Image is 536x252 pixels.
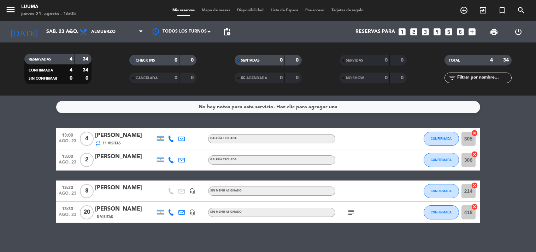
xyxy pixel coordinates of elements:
i: turned_in_not [498,6,506,15]
i: add_box [467,27,477,36]
i: looks_4 [432,27,442,36]
i: exit_to_app [479,6,487,15]
span: Sin menú asignado [210,211,242,213]
i: search [517,6,525,15]
div: jueves 21. agosto - 16:05 [21,11,76,18]
i: filter_list [448,74,457,82]
div: [PERSON_NAME] [95,131,155,140]
strong: 0 [385,75,388,80]
span: Mapa de mesas [198,8,234,12]
i: subject [347,208,355,217]
span: TOTAL [449,59,460,62]
span: 5 Visitas [97,214,113,220]
strong: 0 [86,76,90,81]
span: pending_actions [223,28,231,36]
button: CONFIRMADA [424,132,459,146]
strong: 0 [401,58,405,63]
strong: 0 [191,58,195,63]
span: CONFIRMADA [431,158,452,162]
span: CONFIRMADA [431,189,452,193]
span: Reservas para [355,29,395,35]
span: print [490,28,498,36]
span: CHECK INS [136,59,155,62]
i: looks_two [409,27,418,36]
span: 11 Visitas [102,141,121,146]
i: power_settings_new [514,28,523,36]
strong: 4 [70,57,72,62]
strong: 4 [70,68,72,73]
span: CONFIRMADA [431,137,452,141]
strong: 0 [401,75,405,80]
span: RESERVADAS [29,58,51,61]
strong: 0 [191,75,195,80]
div: No hay notas para este servicio. Haz clic para agregar una [199,103,337,111]
strong: 34 [83,57,90,62]
input: Filtrar por nombre... [457,74,511,82]
span: ago. 23 [59,191,76,199]
i: looks_6 [456,27,465,36]
span: SENTADAS [241,59,260,62]
span: CONFIRMADA [29,69,53,72]
strong: 0 [296,75,300,80]
button: CONFIRMADA [424,205,459,219]
span: 13:00 [59,131,76,139]
span: NO SHOW [346,76,364,80]
i: add_circle_outline [460,6,468,15]
span: CONFIRMADA [431,210,452,214]
strong: 0 [296,58,300,63]
span: GALERÍA TECHADA [210,137,237,140]
span: 4 [80,132,94,146]
span: 8 [80,184,94,198]
span: Tarjetas de regalo [328,8,367,12]
i: menu [5,4,16,15]
i: cancel [471,151,478,158]
i: looks_one [397,27,407,36]
i: cancel [471,203,478,210]
span: 2 [80,153,94,167]
button: CONFIRMADA [424,153,459,167]
span: Almuerzo [91,29,116,34]
span: CANCELADA [136,76,158,80]
strong: 0 [70,76,72,81]
i: looks_3 [421,27,430,36]
strong: 0 [175,58,177,63]
span: 20 [80,205,94,219]
span: Mis reservas [169,8,198,12]
strong: 34 [83,68,90,73]
strong: 4 [490,58,493,63]
i: arrow_drop_down [66,28,74,36]
span: Pre-acceso [302,8,328,12]
strong: 0 [385,58,388,63]
i: headset_mic [189,209,195,216]
span: Sin menú asignado [210,189,242,192]
div: LOG OUT [506,21,531,42]
span: 13:30 [59,183,76,191]
div: [PERSON_NAME] [95,205,155,214]
div: [PERSON_NAME] [95,152,155,161]
strong: 0 [280,58,283,63]
span: SIN CONFIRMAR [29,77,57,80]
i: [DATE] [5,24,43,40]
span: RE AGENDADA [241,76,267,80]
span: ago. 23 [59,212,76,220]
span: 13:30 [59,204,76,212]
span: 13:00 [59,152,76,160]
span: SERVIDAS [346,59,363,62]
div: [PERSON_NAME] [95,183,155,193]
span: Lista de Espera [267,8,302,12]
span: ago. 23 [59,139,76,147]
strong: 0 [280,75,283,80]
i: repeat [95,141,101,146]
button: CONFIRMADA [424,184,459,198]
i: cancel [471,130,478,137]
button: menu [5,4,16,17]
span: Disponibilidad [234,8,267,12]
i: cancel [471,182,478,189]
i: headset_mic [189,188,195,194]
span: GALERÍA TECHADA [210,158,237,161]
strong: 0 [175,75,177,80]
span: ago. 23 [59,160,76,168]
div: Luuma [21,4,76,11]
i: looks_5 [444,27,453,36]
strong: 34 [503,58,510,63]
